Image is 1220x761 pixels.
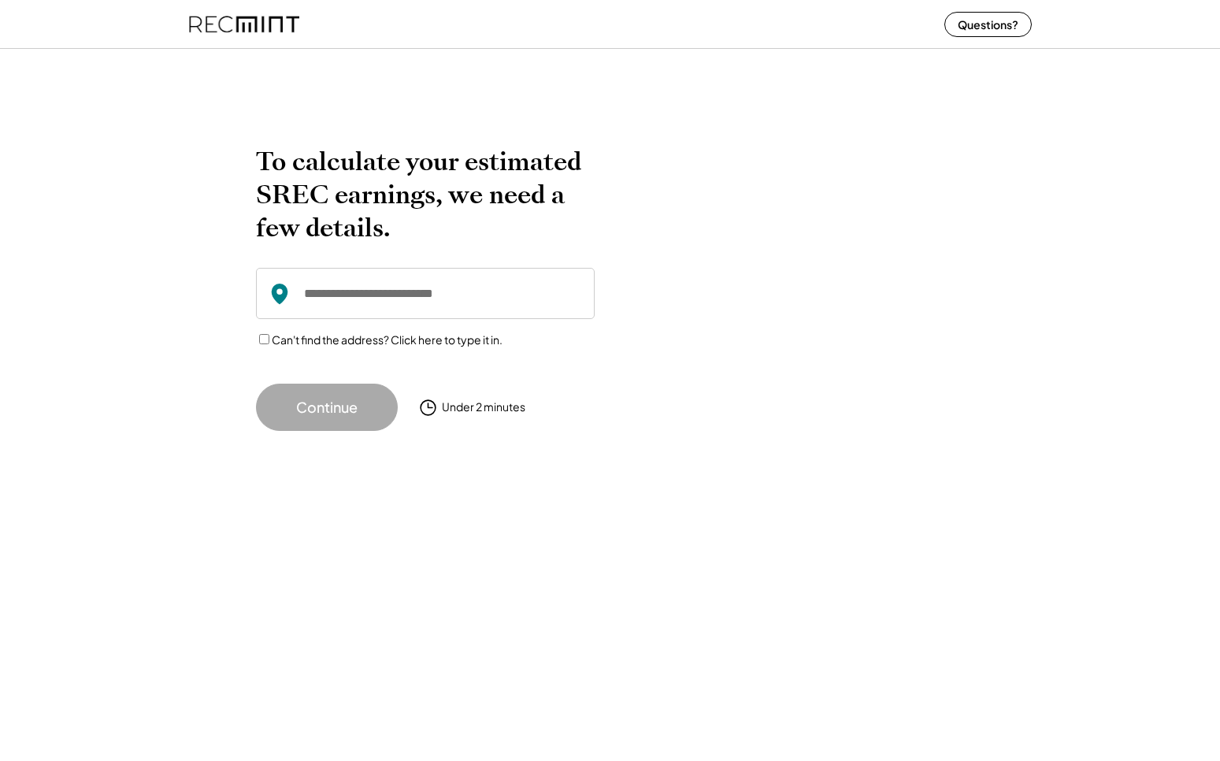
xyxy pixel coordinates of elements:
[634,145,941,398] img: yH5BAEAAAAALAAAAAABAAEAAAIBRAA7
[256,145,595,244] h2: To calculate your estimated SREC earnings, we need a few details.
[442,399,525,415] div: Under 2 minutes
[272,332,502,347] label: Can't find the address? Click here to type it in.
[189,3,299,45] img: recmint-logotype%403x%20%281%29.jpeg
[944,12,1032,37] button: Questions?
[256,384,398,431] button: Continue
